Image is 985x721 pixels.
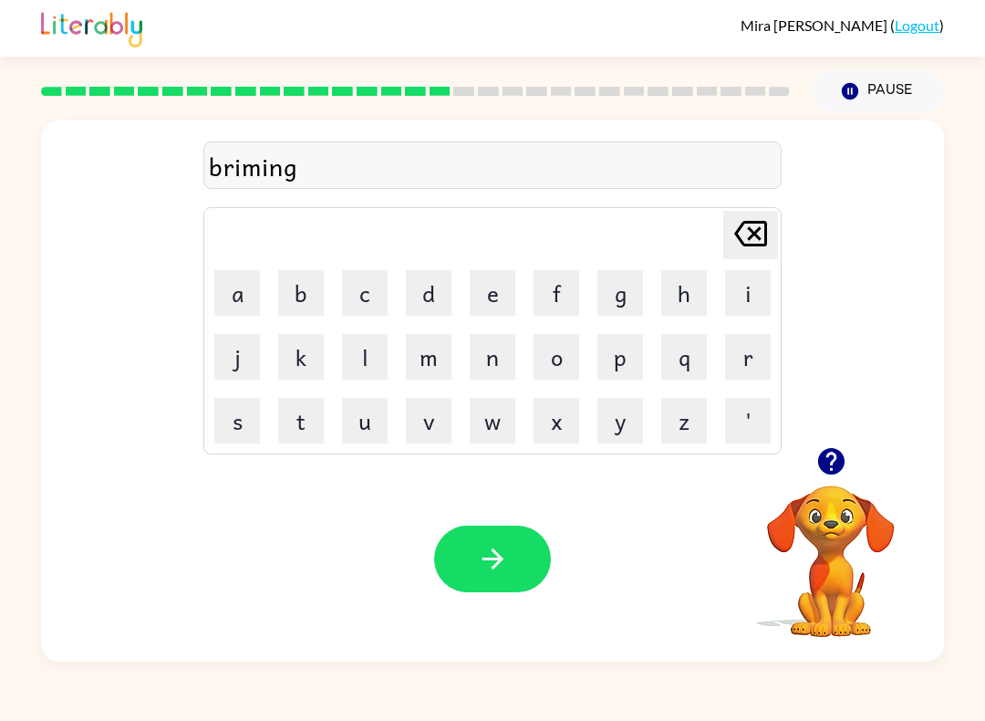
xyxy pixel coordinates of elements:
button: d [406,270,451,316]
button: m [406,334,451,380]
button: x [534,398,579,444]
div: ( ) [741,16,944,34]
button: c [342,270,388,316]
button: k [278,334,324,380]
button: b [278,270,324,316]
button: t [278,398,324,444]
button: o [534,334,579,380]
button: g [597,270,643,316]
span: Mira [PERSON_NAME] [741,16,890,34]
button: f [534,270,579,316]
button: z [661,398,707,444]
button: w [470,398,515,444]
video: Your browser must support playing .mp4 files to use Literably. Please try using another browser. [740,457,922,640]
button: v [406,398,451,444]
a: Logout [895,16,939,34]
button: a [214,270,260,316]
button: p [597,334,643,380]
button: q [661,334,707,380]
button: u [342,398,388,444]
button: j [214,334,260,380]
button: y [597,398,643,444]
button: r [725,334,771,380]
button: s [214,398,260,444]
img: Literably [41,7,142,47]
button: Pause [812,70,944,112]
button: n [470,334,515,380]
button: h [661,270,707,316]
button: i [725,270,771,316]
button: l [342,334,388,380]
button: e [470,270,515,316]
div: briming [209,147,776,185]
button: ' [725,398,771,444]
